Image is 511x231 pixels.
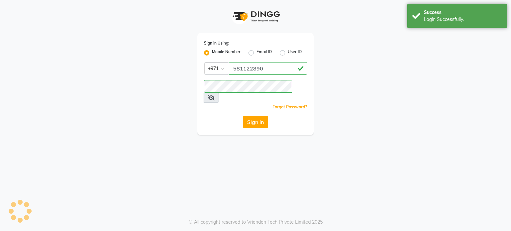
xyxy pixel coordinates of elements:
[256,49,272,57] label: Email ID
[288,49,302,57] label: User ID
[204,40,229,46] label: Sign In Using:
[424,9,502,16] div: Success
[229,7,282,26] img: logo1.svg
[243,116,268,128] button: Sign In
[272,104,307,109] a: Forgot Password?
[424,16,502,23] div: Login Successfully.
[229,62,307,75] input: Username
[212,49,241,57] label: Mobile Number
[204,80,292,93] input: Username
